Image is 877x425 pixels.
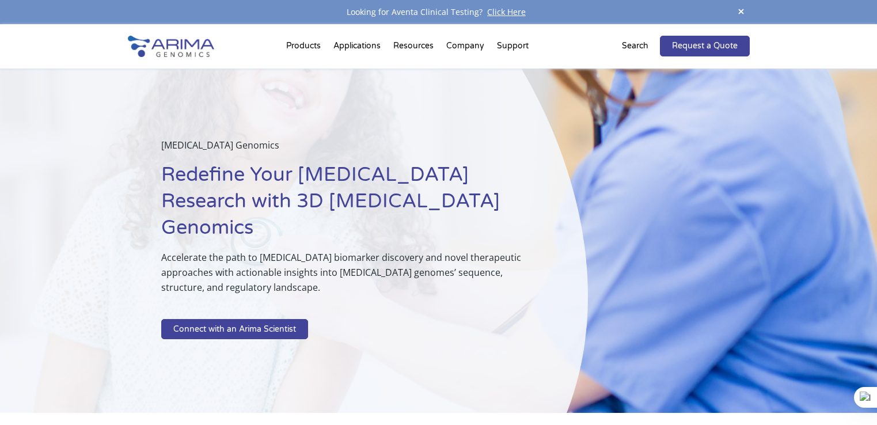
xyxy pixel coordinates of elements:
[660,36,750,56] a: Request a Quote
[622,39,648,54] p: Search
[161,250,530,304] p: Accelerate the path to [MEDICAL_DATA] biomarker discovery and novel therapeutic approaches with a...
[128,36,214,57] img: Arima-Genomics-logo
[161,319,308,340] a: Connect with an Arima Scientist
[161,162,530,250] h1: Redefine Your [MEDICAL_DATA] Research with 3D [MEDICAL_DATA] Genomics
[483,6,530,17] a: Click Here
[128,5,750,20] div: Looking for Aventa Clinical Testing?
[161,138,530,162] p: [MEDICAL_DATA] Genomics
